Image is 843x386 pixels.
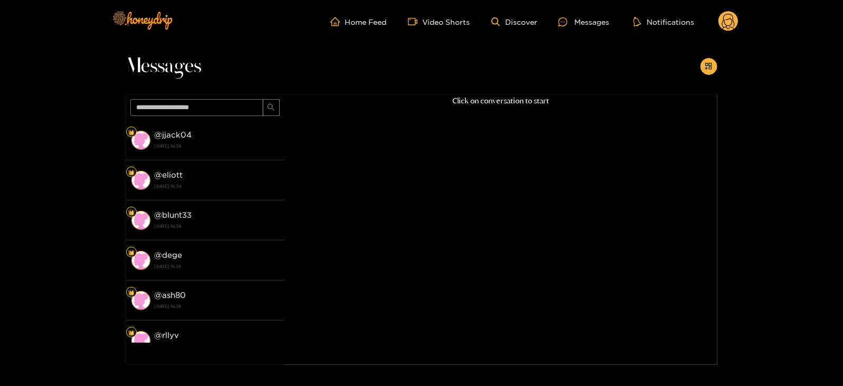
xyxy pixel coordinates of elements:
[630,16,697,27] button: Notifications
[491,17,537,26] a: Discover
[155,141,279,151] strong: [DATE] 16:39
[128,209,135,216] img: Fan Level
[558,16,609,28] div: Messages
[267,103,275,112] span: search
[131,211,150,230] img: conversation
[155,130,192,139] strong: @ jjack04
[155,250,183,259] strong: @ dege
[128,249,135,256] img: Fan Level
[155,181,279,191] strong: [DATE] 16:39
[128,289,135,296] img: Fan Level
[408,17,470,26] a: Video Shorts
[126,54,202,79] span: Messages
[131,131,150,150] img: conversation
[330,17,345,26] span: home
[155,170,183,179] strong: @ eliott
[155,291,186,300] strong: @ ash80
[155,221,279,231] strong: [DATE] 16:39
[155,302,279,311] strong: [DATE] 16:38
[330,17,387,26] a: Home Feed
[155,342,279,351] strong: [DATE] 16:37
[131,291,150,310] img: conversation
[155,262,279,271] strong: [DATE] 16:38
[128,169,135,176] img: Fan Level
[705,62,713,71] span: appstore-add
[155,331,179,340] strong: @ rllyv
[700,58,717,75] button: appstore-add
[128,330,135,336] img: Fan Level
[408,17,423,26] span: video-camera
[155,210,192,219] strong: @ blunt33
[285,95,717,107] p: Click on conversation to start
[131,251,150,270] img: conversation
[131,171,150,190] img: conversation
[131,331,150,350] img: conversation
[263,99,280,116] button: search
[128,129,135,136] img: Fan Level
